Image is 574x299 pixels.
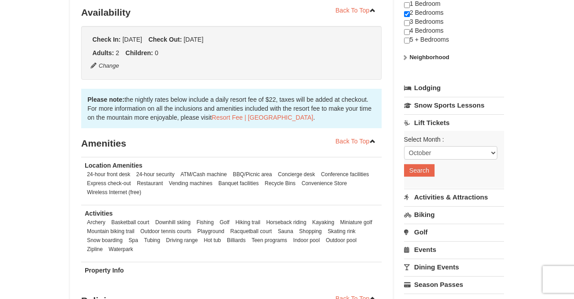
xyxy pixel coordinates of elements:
strong: Adults: [92,49,114,56]
a: Dining Events [404,259,504,275]
li: Outdoor pool [323,236,359,245]
a: Back To Top [330,4,382,17]
li: Hiking trail [233,218,263,227]
li: Miniature golf [338,218,374,227]
li: ATM/Cash machine [178,170,229,179]
strong: Neighborhood [409,54,449,61]
li: Outdoor tennis courts [138,227,194,236]
span: [DATE] [122,36,142,43]
li: Snow boarding [85,236,125,245]
strong: Activities [85,210,113,217]
li: Playground [195,227,226,236]
strong: Check In: [92,36,121,43]
a: Activities & Attractions [404,189,504,205]
li: Indoor pool [291,236,322,245]
li: Tubing [142,236,162,245]
li: Waterpark [106,245,135,254]
li: Driving range [164,236,200,245]
li: 24-hour front desk [85,170,133,179]
button: Change [90,61,120,71]
li: Skating rink [326,227,358,236]
li: Kayaking [310,218,336,227]
li: Hot tub [201,236,223,245]
strong: Property Info [85,267,124,274]
li: Billiards [225,236,248,245]
li: Express check-out [85,179,133,188]
li: Vending machines [167,179,215,188]
a: Season Passes [404,276,504,293]
li: Conference facilities [319,170,371,179]
span: 0 [155,49,158,56]
li: Wireless Internet (free) [85,188,143,197]
li: Downhill skiing [153,218,193,227]
a: Golf [404,224,504,240]
li: Concierge desk [276,170,317,179]
label: Select Month : [404,135,497,144]
strong: Children: [126,49,153,56]
li: Archery [85,218,108,227]
a: Events [404,241,504,258]
li: Teen programs [249,236,289,245]
li: Banquet facilities [216,179,261,188]
li: BBQ/Picnic area [230,170,274,179]
h3: Amenities [81,134,382,152]
li: Restaurant [135,179,165,188]
li: Golf [217,218,232,227]
button: Search [404,164,435,177]
span: [DATE] [183,36,203,43]
li: Racquetball court [228,227,274,236]
li: Horseback riding [264,218,309,227]
a: Biking [404,206,504,223]
li: Basketball court [109,218,152,227]
a: Lodging [404,80,504,96]
strong: Location Amenities [85,162,143,169]
a: Back To Top [330,134,382,148]
a: Snow Sports Lessons [404,97,504,113]
li: Sauna [275,227,295,236]
a: Lift Tickets [404,114,504,131]
li: Recycle Bins [262,179,298,188]
h3: Availability [81,4,382,22]
div: the nightly rates below include a daily resort fee of $22, taxes will be added at checkout. For m... [81,89,382,128]
li: Mountain biking trail [85,227,137,236]
li: Zipline [85,245,105,254]
li: 24-hour security [134,170,177,179]
span: 2 [116,49,119,56]
li: Shopping [297,227,324,236]
strong: Please note: [87,96,124,103]
strong: Check Out: [148,36,182,43]
a: Resort Fee | [GEOGRAPHIC_DATA] [212,114,313,121]
li: Spa [126,236,140,245]
li: Fishing [194,218,216,227]
li: Convenience Store [299,179,349,188]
